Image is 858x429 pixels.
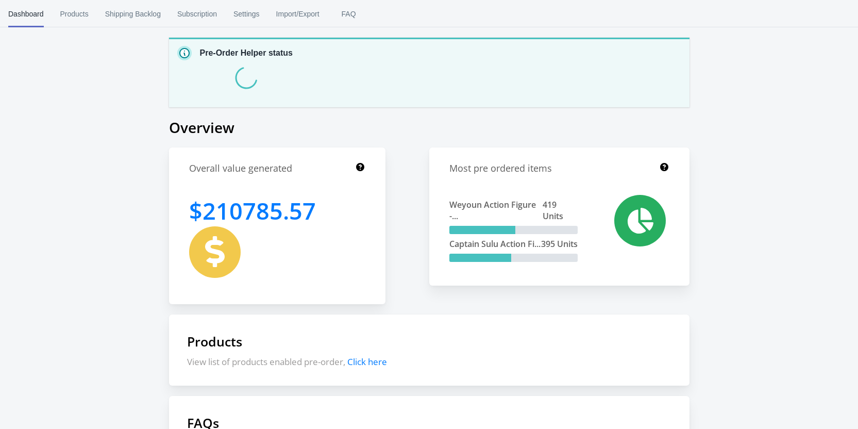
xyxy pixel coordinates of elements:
[169,118,689,137] h1: Overview
[449,238,541,250] span: Captain Sulu Action Fi...
[336,1,362,27] span: FAQ
[347,356,387,368] span: Click here
[233,1,260,27] span: Settings
[189,162,292,175] h1: Overall value generated
[449,162,552,175] h1: Most pre ordered items
[449,199,543,222] span: Weyoun Action Figure -...
[60,1,89,27] span: Products
[105,1,161,27] span: Shipping Backlog
[543,199,578,222] span: 419 Units
[189,195,316,226] h1: 210785.57
[187,356,671,368] p: View list of products enabled pre-order,
[177,1,217,27] span: Subscription
[541,238,578,250] span: 395 Units
[276,1,319,27] span: Import/Export
[200,47,293,59] p: Pre-Order Helper status
[8,1,44,27] span: Dashboard
[187,333,671,350] h1: Products
[189,195,203,226] span: $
